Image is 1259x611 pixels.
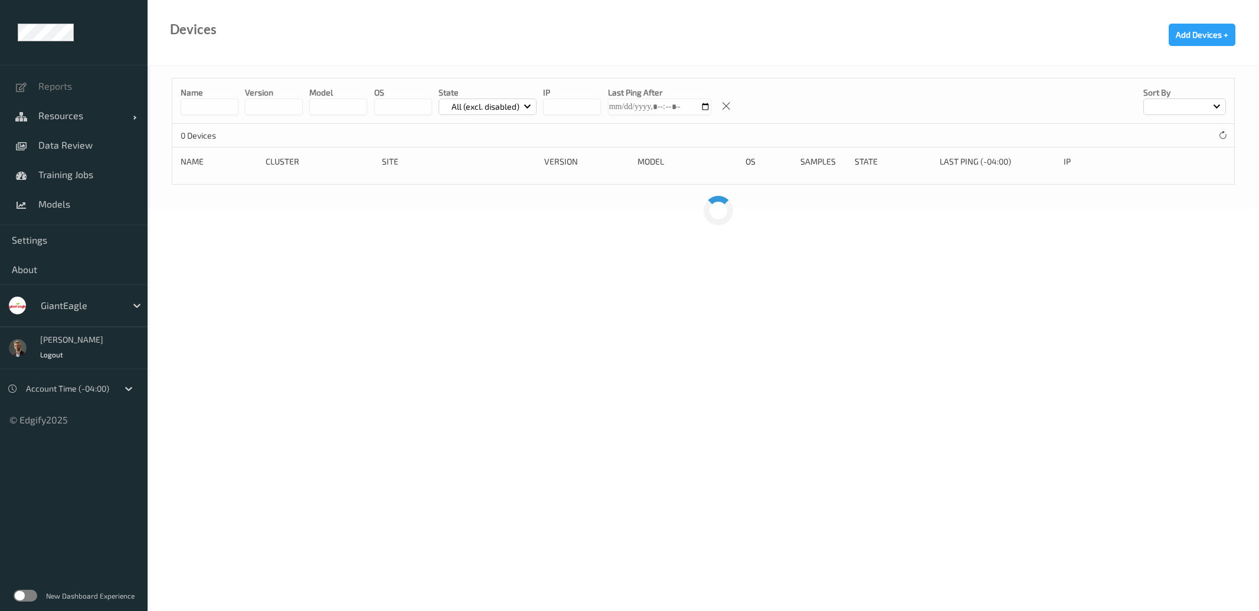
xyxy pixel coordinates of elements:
div: version [544,156,629,167]
p: State [439,87,537,98]
div: Devices [170,24,217,35]
p: All (excl. disabled) [447,101,524,113]
div: Samples [800,156,846,167]
p: Last Ping After [608,87,711,98]
p: version [245,87,303,98]
div: Last Ping (-04:00) [940,156,1055,167]
p: OS [374,87,432,98]
p: model [309,87,367,98]
div: Name [181,156,257,167]
div: Model [637,156,738,167]
p: Name [181,87,238,98]
div: ip [1064,156,1156,167]
p: IP [543,87,601,98]
p: 0 Devices [181,130,269,142]
div: Cluster [266,156,374,167]
button: Add Devices + [1169,24,1235,46]
div: State [855,156,931,167]
div: Site [382,156,536,167]
div: OS [745,156,792,167]
p: Sort by [1143,87,1226,98]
